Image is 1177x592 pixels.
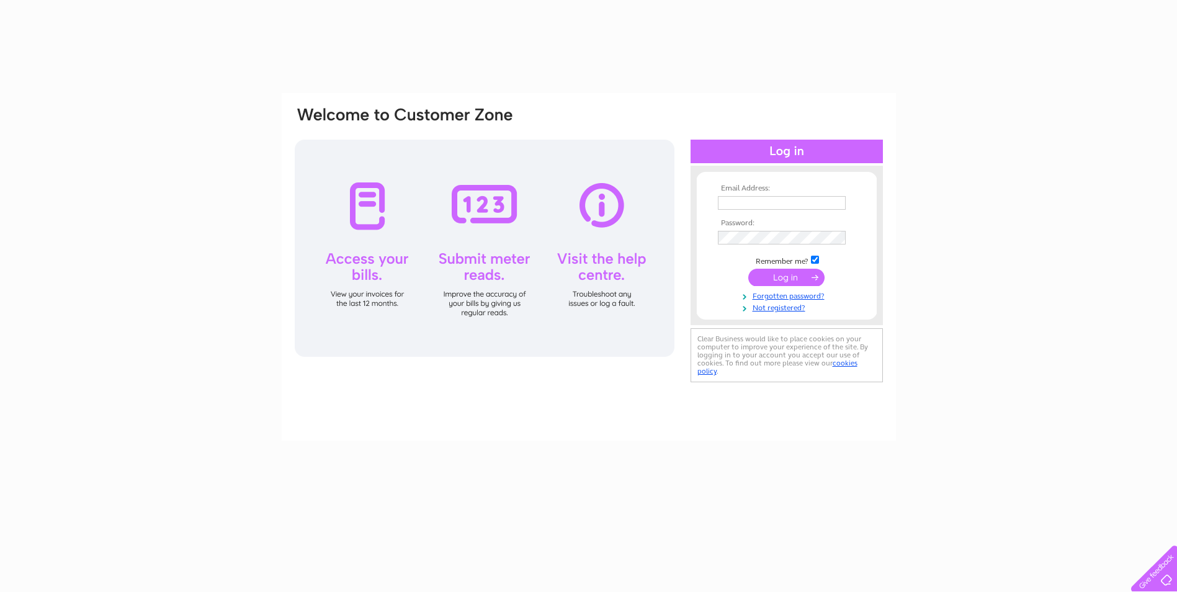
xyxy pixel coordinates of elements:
[697,359,857,375] a: cookies policy
[715,254,859,266] td: Remember me?
[748,269,825,286] input: Submit
[691,328,883,382] div: Clear Business would like to place cookies on your computer to improve your experience of the sit...
[715,184,859,193] th: Email Address:
[718,289,859,301] a: Forgotten password?
[715,219,859,228] th: Password:
[718,301,859,313] a: Not registered?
